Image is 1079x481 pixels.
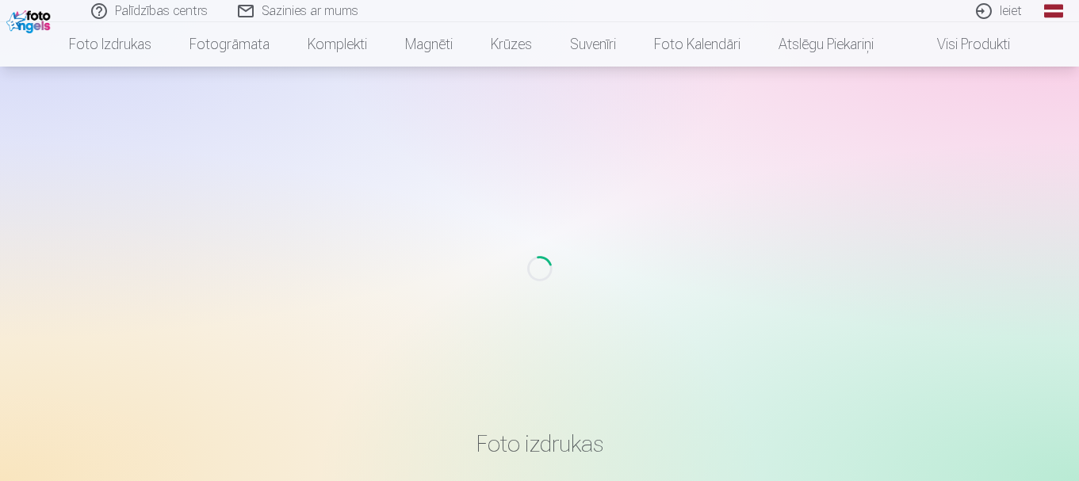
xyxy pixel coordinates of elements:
[551,22,635,67] a: Suvenīri
[289,22,386,67] a: Komplekti
[77,429,1003,458] h3: Foto izdrukas
[760,22,893,67] a: Atslēgu piekariņi
[6,6,55,33] img: /v1
[386,22,472,67] a: Magnēti
[893,22,1029,67] a: Visi produkti
[50,22,170,67] a: Foto izdrukas
[472,22,551,67] a: Krūzes
[635,22,760,67] a: Foto kalendāri
[170,22,289,67] a: Fotogrāmata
